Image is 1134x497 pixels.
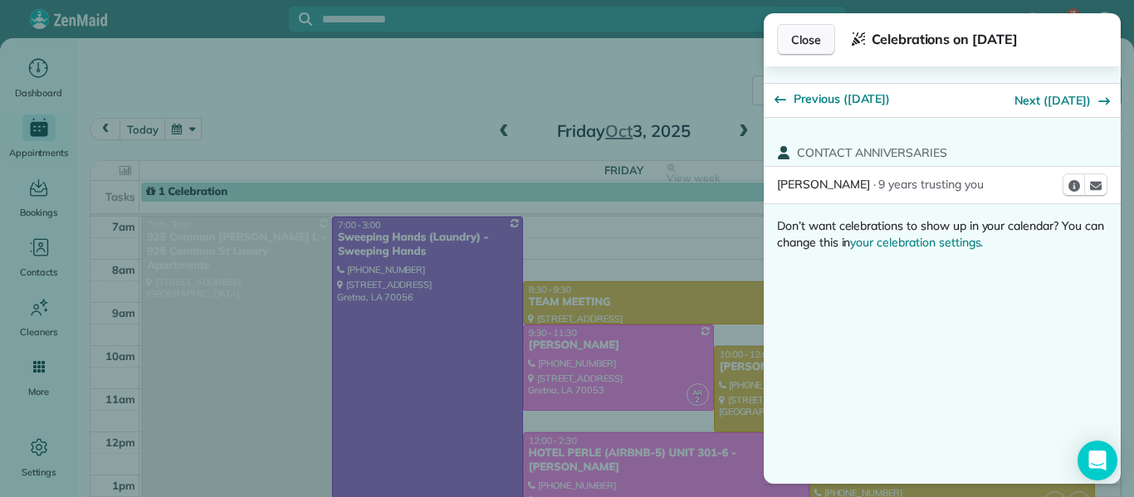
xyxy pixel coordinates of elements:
[878,177,983,192] span: 9 years trusting you
[873,177,876,192] span: ·
[774,90,890,107] button: Previous ([DATE])
[794,90,890,107] span: Previous ([DATE])
[791,32,821,48] span: Close
[777,218,1104,251] span: Don’t want celebrations to show up in your calendar? You can change this in
[777,24,835,56] button: Close
[852,29,1018,49] span: Celebrations on [DATE]
[1014,92,1092,109] span: Next ([DATE])
[797,144,947,161] span: Contact Anniversaries
[1078,441,1117,480] div: Open Intercom Messenger
[850,235,983,250] a: your celebration settings.
[1014,92,1112,109] button: Next ([DATE])
[777,177,870,192] span: [PERSON_NAME]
